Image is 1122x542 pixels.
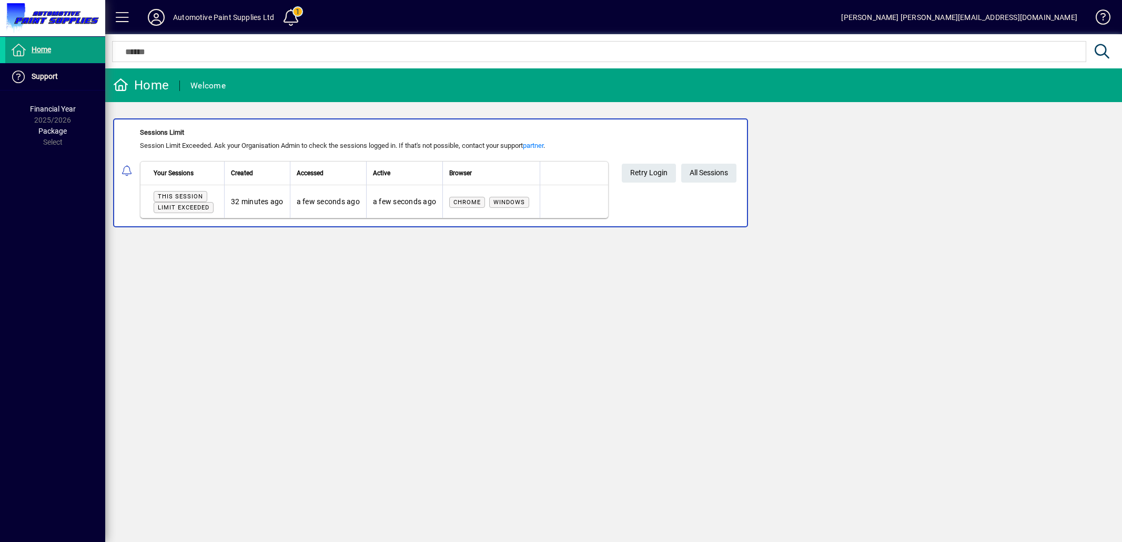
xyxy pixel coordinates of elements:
[105,118,1122,227] app-alert-notification-menu-item: Sessions Limit
[190,77,226,94] div: Welcome
[32,45,51,54] span: Home
[30,105,76,113] span: Financial Year
[140,127,609,138] div: Sessions Limit
[158,193,203,200] span: This session
[297,167,324,179] span: Accessed
[630,164,668,182] span: Retry Login
[449,167,472,179] span: Browser
[173,9,274,26] div: Automotive Paint Supplies Ltd
[224,185,290,218] td: 32 minutes ago
[366,185,442,218] td: a few seconds ago
[140,140,609,151] div: Session Limit Exceeded. Ask your Organisation Admin to check the sessions logged in. If that's no...
[139,8,173,27] button: Profile
[523,142,543,149] a: partner
[38,127,67,135] span: Package
[453,199,481,206] span: Chrome
[690,164,728,182] span: All Sessions
[154,167,194,179] span: Your Sessions
[158,204,209,211] span: Limit exceeded
[681,164,736,183] a: All Sessions
[373,167,390,179] span: Active
[231,167,253,179] span: Created
[1088,2,1109,36] a: Knowledge Base
[622,164,676,183] button: Retry Login
[493,199,525,206] span: Windows
[290,185,366,218] td: a few seconds ago
[841,9,1077,26] div: [PERSON_NAME] [PERSON_NAME][EMAIL_ADDRESS][DOMAIN_NAME]
[32,72,58,81] span: Support
[113,77,169,94] div: Home
[5,64,105,90] a: Support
